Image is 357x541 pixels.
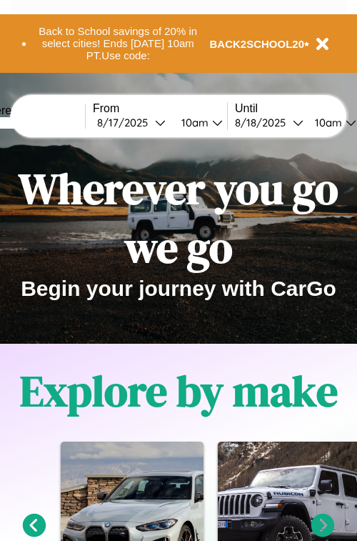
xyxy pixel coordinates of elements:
button: 8/17/2025 [93,115,170,130]
h1: Explore by make [20,362,338,420]
button: Back to School savings of 20% in select cities! Ends [DATE] 10am PT.Use code: [26,21,210,66]
div: 8 / 17 / 2025 [97,116,155,129]
b: BACK2SCHOOL20 [210,38,305,50]
label: From [93,102,227,115]
div: 8 / 18 / 2025 [235,116,293,129]
div: 10am [308,116,346,129]
div: 10am [174,116,212,129]
button: 10am [170,115,227,130]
